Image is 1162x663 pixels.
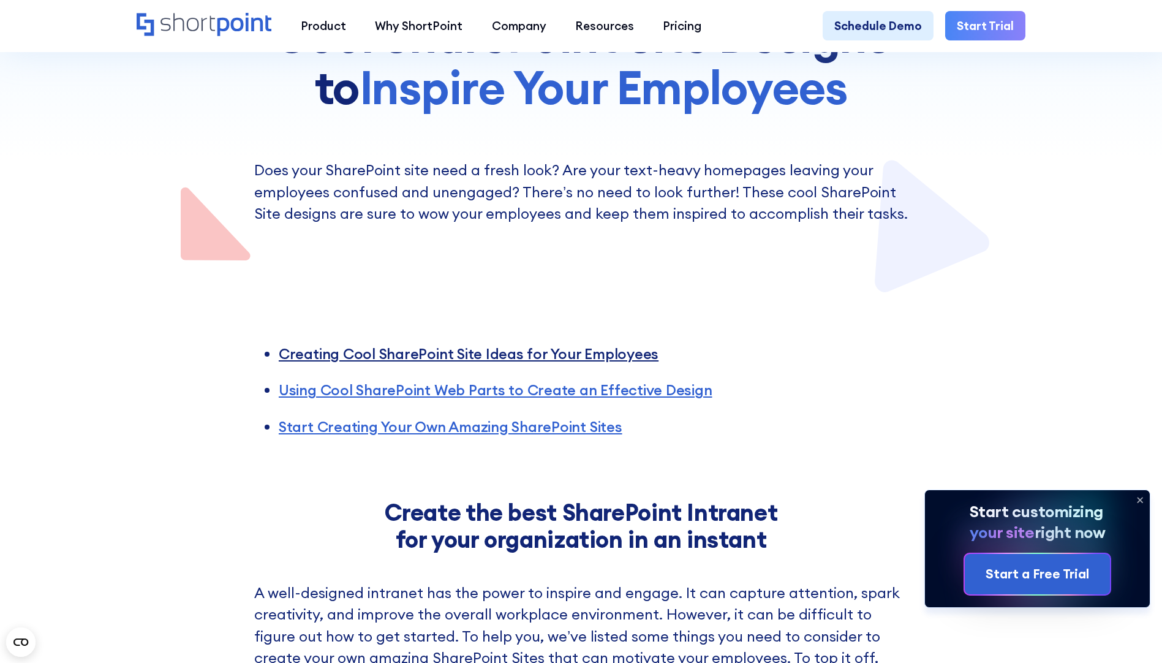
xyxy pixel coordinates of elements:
[360,58,848,116] span: Inspire Your Employees
[279,417,622,436] a: Start Creating Your Own Amazing SharePoint Sites
[965,554,1110,594] a: Start a Free Trial
[663,17,701,34] div: Pricing
[301,17,346,34] div: Product
[560,11,648,40] a: Resources
[254,159,908,225] p: Does your SharePoint site need a fresh look? Are your text-heavy homepages leaving your employees...
[492,17,546,34] div: Company
[279,381,712,399] a: Using Cool SharePoint Web Parts to Create an Effective Design
[649,11,716,40] a: Pricing
[375,17,462,34] div: Why ShortPoint
[823,11,934,40] a: Schedule Demo
[575,17,634,34] div: Resources
[279,344,658,363] a: Creating Cool SharePoint Site Ideas for Your Employees
[254,10,908,113] h1: Cool SharePoint Site Designs to
[477,11,560,40] a: Company
[286,11,360,40] a: Product
[1101,604,1162,663] iframe: Chat Widget
[6,627,36,657] button: Open CMP widget
[385,498,778,554] strong: Create the best SharePoint Intranet for your organization in an instant
[137,13,272,38] a: Home
[986,564,1089,584] div: Start a Free Trial
[945,11,1025,40] a: Start Trial
[361,11,477,40] a: Why ShortPoint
